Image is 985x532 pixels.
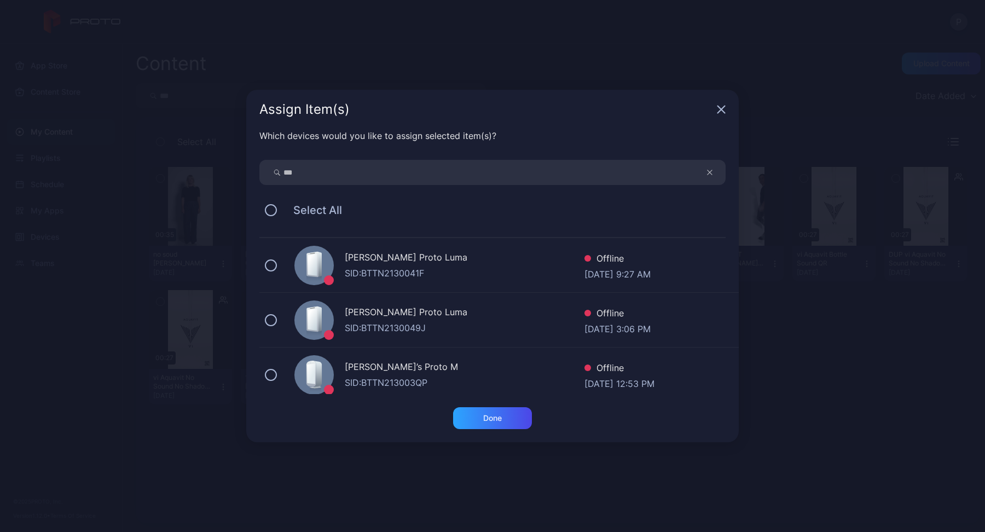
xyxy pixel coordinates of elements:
div: Which devices would you like to assign selected item(s)? [259,129,726,142]
div: Offline [584,361,654,377]
div: SID: BTTN213003QP [345,376,584,389]
div: [PERSON_NAME]’s Proto M [345,360,584,376]
div: [PERSON_NAME] Proto Luma [345,305,584,321]
div: [PERSON_NAME] Proto Luma [345,251,584,267]
div: Done [483,414,502,423]
span: Select All [282,204,342,217]
div: SID: BTTN2130041F [345,267,584,280]
div: SID: BTTN2130049J [345,321,584,334]
div: [DATE] 3:06 PM [584,322,651,333]
div: Assign Item(s) [259,103,712,116]
button: Done [453,407,532,429]
div: [DATE] 12:53 PM [584,377,654,388]
div: Offline [584,307,651,322]
div: [DATE] 9:27 AM [584,268,651,279]
div: Offline [584,252,651,268]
